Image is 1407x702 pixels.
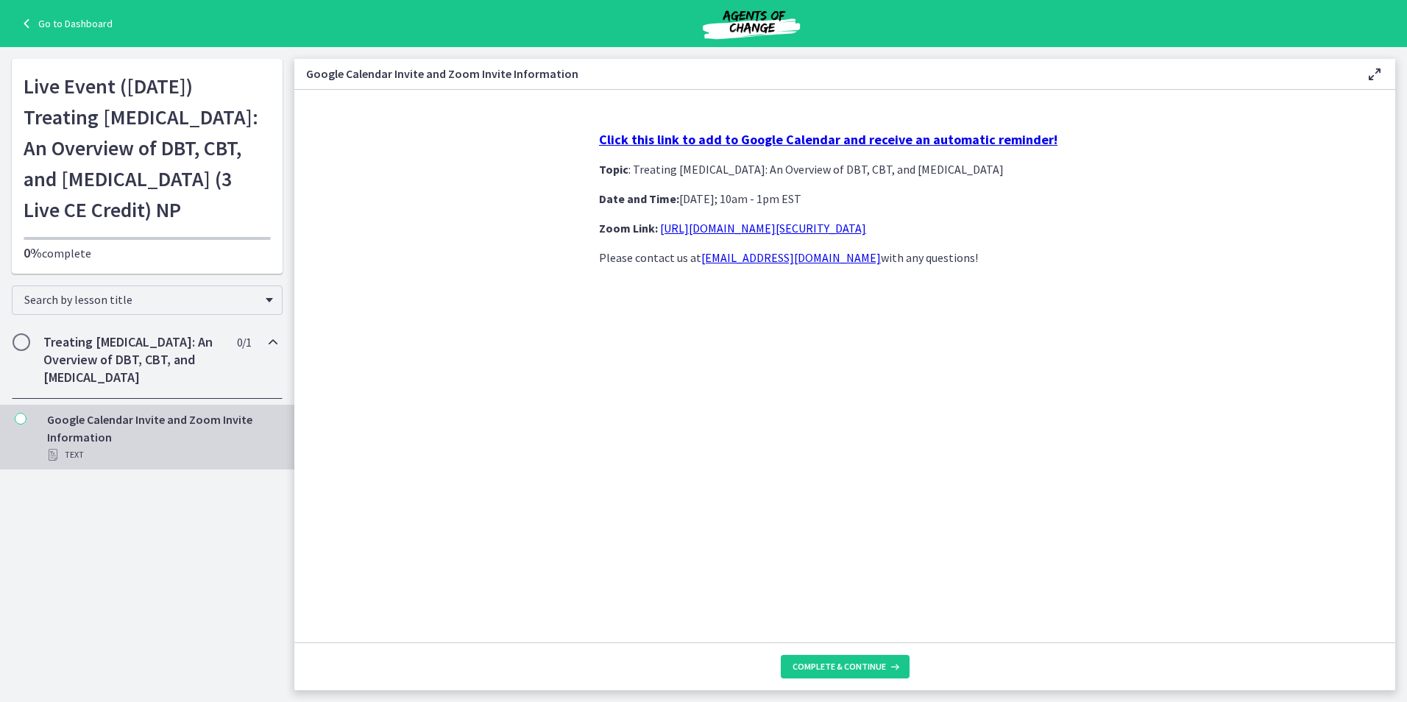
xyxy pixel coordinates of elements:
[12,286,283,315] div: Search by lesson title
[599,132,1057,147] a: Click this link to add to Google Calendar and receive an automatic reminder!
[599,191,679,206] strong: Date and Time:
[599,160,1091,178] p: : Treating [MEDICAL_DATA]: An Overview of DBT, CBT, and [MEDICAL_DATA]
[24,244,42,261] span: 0%
[24,71,271,225] h1: Live Event ([DATE]) Treating [MEDICAL_DATA]: An Overview of DBT, CBT, and [MEDICAL_DATA] (3 Live ...
[43,333,223,386] h2: Treating [MEDICAL_DATA]: An Overview of DBT, CBT, and [MEDICAL_DATA]
[47,446,277,464] div: Text
[237,333,251,351] span: 0 / 1
[599,162,628,177] strong: Topic
[781,655,910,678] button: Complete & continue
[24,244,271,262] p: complete
[24,292,258,307] span: Search by lesson title
[306,65,1342,82] h3: Google Calendar Invite and Zoom Invite Information
[18,15,113,32] a: Go to Dashboard
[599,131,1057,148] strong: Click this link to add to Google Calendar and receive an automatic reminder!
[660,221,866,235] a: [URL][DOMAIN_NAME][SECURITY_DATA]
[599,190,1091,208] p: [DATE]; 10am - 1pm EST
[47,411,277,464] div: Google Calendar Invite and Zoom Invite Information
[599,221,658,235] strong: Zoom Link:
[793,661,886,673] span: Complete & continue
[701,250,881,265] a: [EMAIL_ADDRESS][DOMAIN_NAME]
[599,249,1091,266] p: Please contact us at with any questions!
[663,6,840,41] img: Agents of Change Social Work Test Prep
